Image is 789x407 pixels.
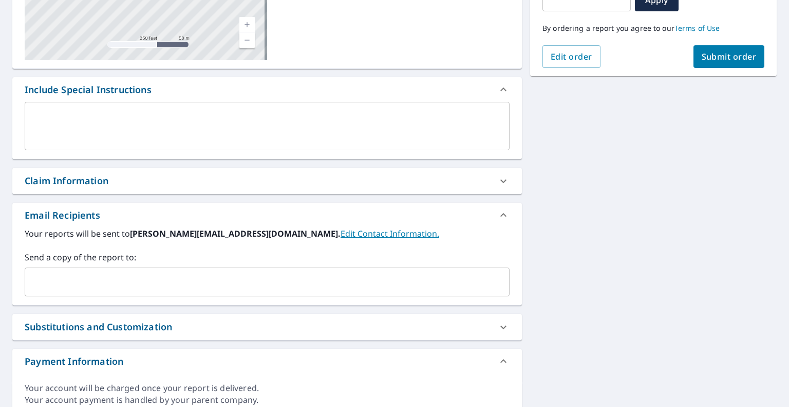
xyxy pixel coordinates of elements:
[551,51,592,62] span: Edit order
[25,320,172,334] div: Substitutions and Customization
[25,174,108,188] div: Claim Information
[25,208,100,222] div: Email Recipients
[12,349,522,374] div: Payment Information
[702,51,757,62] span: Submit order
[542,45,600,68] button: Edit order
[12,203,522,227] div: Email Recipients
[674,23,720,33] a: Terms of Use
[12,77,522,102] div: Include Special Instructions
[239,17,255,32] a: Current Level 17, Zoom In
[693,45,765,68] button: Submit order
[25,355,123,368] div: Payment Information
[25,227,510,240] label: Your reports will be sent to
[239,32,255,48] a: Current Level 17, Zoom Out
[542,24,764,33] p: By ordering a report you agree to our
[25,83,152,97] div: Include Special Instructions
[25,394,510,406] div: Your account payment is handled by your parent company.
[25,382,510,394] div: Your account will be charged once your report is delivered.
[12,314,522,340] div: Substitutions and Customization
[25,251,510,263] label: Send a copy of the report to:
[12,168,522,194] div: Claim Information
[130,228,341,239] b: [PERSON_NAME][EMAIL_ADDRESS][DOMAIN_NAME].
[341,228,439,239] a: EditContactInfo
